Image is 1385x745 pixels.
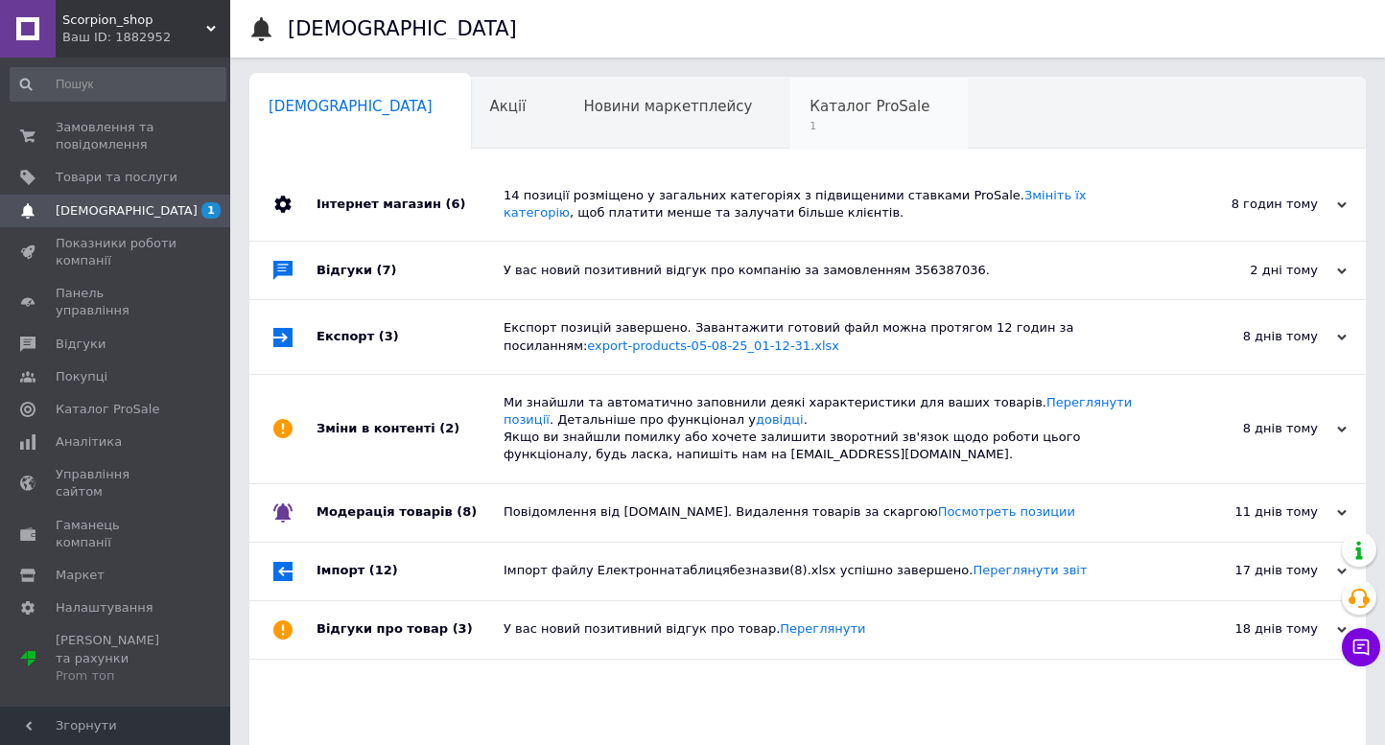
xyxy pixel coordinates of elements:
[504,395,1132,427] a: Переглянути позиції
[56,667,177,685] div: Prom топ
[439,421,459,435] span: (2)
[504,319,1155,354] div: Експорт позицій завершено. Завантажити готовий файл можна протягом 12 годин за посиланням:
[583,98,752,115] span: Новини маркетплейсу
[56,567,105,584] span: Маркет
[1155,503,1347,521] div: 11 днів тому
[1155,262,1347,279] div: 2 дні тому
[504,188,1087,220] a: Змініть їх категорію
[288,17,517,40] h1: [DEMOGRAPHIC_DATA]
[369,563,398,577] span: (12)
[56,336,106,353] span: Відгуки
[56,202,198,220] span: [DEMOGRAPHIC_DATA]
[62,12,206,29] span: Scorpion_shop
[504,187,1155,221] div: 14 позиції розміщено у загальних категоріях з підвищеними ставками ProSale. , щоб платити менше т...
[1155,328,1347,345] div: 8 днів тому
[201,202,221,219] span: 1
[379,329,399,343] span: (3)
[317,375,504,483] div: Зміни в контенті
[269,98,433,115] span: [DEMOGRAPHIC_DATA]
[1155,620,1347,638] div: 18 днів тому
[317,484,504,542] div: Модерація товарів
[317,300,504,373] div: Експорт
[457,504,477,519] span: (8)
[56,169,177,186] span: Товари та послуги
[10,67,226,102] input: Пошук
[1155,562,1347,579] div: 17 днів тому
[1342,628,1380,666] button: Чат з покупцем
[56,235,177,269] span: Показники роботи компанії
[504,262,1155,279] div: У вас новий позитивний відгук про компанію за замовленням 356387036.
[1155,420,1347,437] div: 8 днів тому
[377,263,397,277] span: (7)
[504,394,1155,464] div: Ми знайшли та автоматично заповнили деякі характеристики для ваших товарів. . Детальніше про функ...
[780,621,865,636] a: Переглянути
[56,119,177,153] span: Замовлення та повідомлення
[445,197,465,211] span: (6)
[56,285,177,319] span: Панель управління
[62,29,230,46] div: Ваш ID: 1882952
[504,562,1155,579] div: Імпорт файлу Електроннатаблицябезназви(8).xlsx успішно завершено.
[810,98,929,115] span: Каталог ProSale
[56,368,107,385] span: Покупці
[317,601,504,659] div: Відгуки про товар
[810,119,929,133] span: 1
[587,338,839,353] a: export-products-05-08-25_01-12-31.xlsx
[453,621,473,636] span: (3)
[56,632,177,685] span: [PERSON_NAME] та рахунки
[504,503,1155,521] div: Повідомлення від [DOMAIN_NAME]. Видалення товарів за скаргою
[317,543,504,600] div: Імпорт
[56,433,122,451] span: Аналітика
[56,466,177,501] span: Управління сайтом
[56,517,177,551] span: Гаманець компанії
[56,599,153,617] span: Налаштування
[938,504,1075,519] a: Посмотреть позиции
[317,168,504,241] div: Інтернет магазин
[504,620,1155,638] div: У вас новий позитивний відгук про товар.
[317,242,504,299] div: Відгуки
[756,412,804,427] a: довідці
[490,98,527,115] span: Акції
[1155,196,1347,213] div: 8 годин тому
[56,401,159,418] span: Каталог ProSale
[973,563,1087,577] a: Переглянути звіт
